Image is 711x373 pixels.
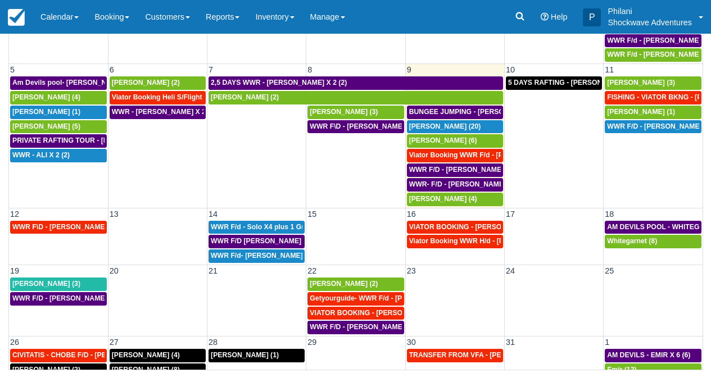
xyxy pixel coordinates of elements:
span: 1 [604,338,610,347]
span: [PERSON_NAME] (5) [12,122,80,130]
a: [PERSON_NAME] (3) [307,106,404,119]
span: 28 [207,338,219,347]
span: 7 [207,65,214,74]
span: 19 [9,266,20,275]
span: Viator Booking WWR F/d - [PERSON_NAME] [PERSON_NAME] X2 (2) [409,151,634,159]
span: 22 [306,266,318,275]
span: [PERSON_NAME] (2) [112,79,180,87]
a: Viator Booking WWR H/d - [PERSON_NAME] X 4 (4) [407,235,503,248]
span: 21 [207,266,219,275]
a: TRANSFER FROM VFA - [PERSON_NAME] X 7 adults + 2 adults (9) [407,349,503,362]
a: [PERSON_NAME] (2) [110,76,206,90]
a: WWR F/d - Solo X4 plus 1 Guide (4) [209,221,305,234]
a: [PERSON_NAME] (6) [407,134,503,148]
span: [PERSON_NAME] (3) [12,280,80,288]
a: [PERSON_NAME] (3) [605,76,701,90]
a: [PERSON_NAME] (20) [407,120,503,134]
span: Getyourguide- WWR F/d - [PERSON_NAME] 2 (2) [310,294,469,302]
span: [PERSON_NAME] (1) [211,351,279,359]
i: Help [541,13,549,21]
span: Viator Booking WWR H/d - [PERSON_NAME] X 4 (4) [409,237,577,245]
span: 11 [604,65,615,74]
span: 5 DAYS RAFTING - [PERSON_NAME] X 2 (4) [508,79,651,87]
span: [PERSON_NAME] (3) [310,108,378,116]
span: WWR F/D - [PERSON_NAME] X 2 (2) [310,323,427,331]
span: WWR- F/D - [PERSON_NAME] 2 (2) [409,180,522,188]
span: WWR F\D - [PERSON_NAME] 2 (2) [12,223,123,231]
a: WWR F/d - [PERSON_NAME] X 2 (2) [605,34,701,48]
span: [PERSON_NAME] (4) [12,93,80,101]
span: [PERSON_NAME] (2) [211,93,279,101]
span: 12 [9,210,20,219]
span: 20 [108,266,120,275]
a: [PERSON_NAME] (4) [10,91,107,104]
a: [PERSON_NAME] (1) [605,106,701,119]
a: WWR F/d - [PERSON_NAME] (1) [605,48,701,62]
span: 14 [207,210,219,219]
span: WWR F/D - [PERSON_NAME] X 3 (3) [12,294,130,302]
span: PRIVATE RAFTING TOUR - [PERSON_NAME] X 5 (5) [12,137,181,144]
a: Viator Booking Heli S/Flight - [PERSON_NAME] X 1 (1) [110,91,206,104]
a: [PERSON_NAME] (4) [407,193,503,206]
a: Am Devils pool- [PERSON_NAME] X 2 (2) [10,76,107,90]
a: BUNGEE JUMPING - [PERSON_NAME] 2 (2) [407,106,503,119]
a: WWR- F/D - [PERSON_NAME] 2 (2) [407,178,503,192]
a: Whitegarnet (8) [605,235,701,248]
span: 17 [505,210,516,219]
a: [PERSON_NAME] (2) [209,91,503,104]
a: [PERSON_NAME] (2) [307,278,404,291]
span: WWR - ALI X 2 (2) [12,151,70,159]
span: 13 [108,210,120,219]
span: 25 [604,266,615,275]
span: [PERSON_NAME] (1) [607,108,675,116]
span: [PERSON_NAME] (3) [607,79,675,87]
span: [PERSON_NAME] (6) [409,137,477,144]
a: VIATOR BOOKING - [PERSON_NAME] X 4 (4) [407,221,503,234]
span: [PERSON_NAME] (4) [112,351,180,359]
a: WWR - ALI X 2 (2) [10,149,107,162]
a: WWR F\D - [PERSON_NAME] X 3 (3) [307,120,404,134]
span: 15 [306,210,318,219]
span: Help [551,12,568,21]
span: 10 [505,65,516,74]
span: 29 [306,338,318,347]
span: BUNGEE JUMPING - [PERSON_NAME] 2 (2) [409,108,552,116]
span: 9 [406,65,413,74]
a: WWR F/D - [PERSON_NAME] X 4 (4) [407,163,503,177]
a: [PERSON_NAME] (5) [10,120,107,134]
a: AM DEVILS POOL - WHITEGARNET X4 (4) [605,221,701,234]
span: 5 [9,65,16,74]
a: WWR F\D - [PERSON_NAME] 2 (2) [10,221,107,234]
a: FISHING - VIATOR BKNG - [PERSON_NAME] 2 (2) [605,91,701,104]
span: 2,5 DAYS WWR - [PERSON_NAME] X 2 (2) [211,79,347,87]
span: CIVITATIS - CHOBE F/D - [PERSON_NAME] X 1 (1) [12,351,175,359]
a: WWR F/d- [PERSON_NAME] Group X 30 (30) [209,249,305,263]
span: 23 [406,266,417,275]
span: WWR - [PERSON_NAME] X 2 (2) [112,108,216,116]
span: [PERSON_NAME] (20) [409,122,481,130]
a: 5 DAYS RAFTING - [PERSON_NAME] X 2 (4) [506,76,602,90]
span: 6 [108,65,115,74]
a: WWR F/D [PERSON_NAME] [PERSON_NAME] GROVVE X2 (1) [209,235,305,248]
span: VIATOR BOOKING - [PERSON_NAME] X 4 (4) [409,223,556,231]
a: [PERSON_NAME] (4) [110,349,206,362]
span: WWR F/D [PERSON_NAME] [PERSON_NAME] GROVVE X2 (1) [211,237,413,245]
a: WWR F/D - [PERSON_NAME] X 3 (3) [10,292,107,306]
a: Getyourguide- WWR F/d - [PERSON_NAME] 2 (2) [307,292,404,306]
span: 18 [604,210,615,219]
span: 24 [505,266,516,275]
span: WWR F/d- [PERSON_NAME] Group X 30 (30) [211,252,356,260]
span: 31 [505,338,516,347]
p: Shockwave Adventures [608,17,692,28]
a: WWR F/D - [PERSON_NAME] X 2 (2) [307,321,404,334]
span: 26 [9,338,20,347]
span: AM DEVILS - EMIR X 6 (6) [607,351,690,359]
a: Viator Booking WWR F/d - [PERSON_NAME] [PERSON_NAME] X2 (2) [407,149,503,162]
p: Philani [608,6,692,17]
img: checkfront-main-nav-mini-logo.png [8,9,25,26]
span: 27 [108,338,120,347]
span: Am Devils pool- [PERSON_NAME] X 2 (2) [12,79,147,87]
div: P [583,8,601,26]
span: Viator Booking Heli S/Flight - [PERSON_NAME] X 1 (1) [112,93,289,101]
a: VIATOR BOOKING - [PERSON_NAME] X2 (2) [307,307,404,320]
